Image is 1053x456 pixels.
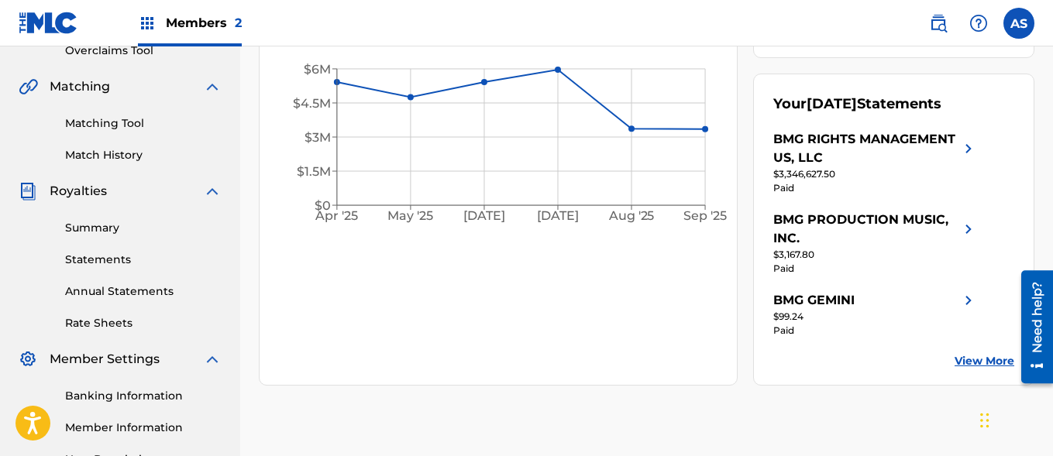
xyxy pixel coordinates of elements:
[65,420,222,436] a: Member Information
[773,262,978,276] div: Paid
[773,211,959,248] div: BMG PRODUCTION MUSIC, INC.
[773,130,978,195] a: BMG RIGHTS MANAGEMENT US, LLCright chevron icon$3,346,627.50Paid
[19,77,38,96] img: Matching
[773,167,978,181] div: $3,346,627.50
[50,182,107,201] span: Royalties
[293,96,331,111] tspan: $4.5M
[315,198,331,213] tspan: $0
[773,324,978,338] div: Paid
[203,77,222,96] img: expand
[65,43,222,59] a: Overclaims Tool
[138,14,157,33] img: Top Rightsholders
[538,209,580,224] tspan: [DATE]
[959,211,978,248] img: right chevron icon
[19,350,37,369] img: Member Settings
[773,291,855,310] div: BMG GEMINI
[19,182,37,201] img: Royalties
[65,283,222,300] a: Annual Statements
[166,14,242,32] span: Members
[19,12,78,34] img: MLC Logo
[684,209,728,224] tspan: Sep '25
[955,353,1014,369] a: View More
[929,14,948,33] img: search
[304,62,331,77] tspan: $6M
[959,291,978,310] img: right chevron icon
[773,211,978,276] a: BMG PRODUCTION MUSIC, INC.right chevron icon$3,167.80Paid
[305,130,331,145] tspan: $3M
[608,209,655,224] tspan: Aug '25
[50,77,110,96] span: Matching
[969,14,988,33] img: help
[315,209,359,224] tspan: Apr '25
[1003,8,1034,39] div: User Menu
[65,220,222,236] a: Summary
[235,15,242,30] span: 2
[773,130,959,167] div: BMG RIGHTS MANAGEMENT US, LLC
[1010,265,1053,389] iframe: Resource Center
[773,291,978,338] a: BMG GEMINIright chevron icon$99.24Paid
[807,95,857,112] span: [DATE]
[773,94,941,115] div: Your Statements
[65,315,222,331] a: Rate Sheets
[980,397,989,444] div: Drag
[65,388,222,404] a: Banking Information
[203,350,222,369] img: expand
[50,350,160,369] span: Member Settings
[65,115,222,132] a: Matching Tool
[773,248,978,262] div: $3,167.80
[65,252,222,268] a: Statements
[963,8,994,39] div: Help
[463,209,505,224] tspan: [DATE]
[65,147,222,163] a: Match History
[976,382,1053,456] iframe: Chat Widget
[923,8,954,39] a: Public Search
[297,164,331,179] tspan: $1.5M
[773,310,978,324] div: $99.24
[203,182,222,201] img: expand
[773,181,978,195] div: Paid
[959,130,978,167] img: right chevron icon
[388,209,434,224] tspan: May '25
